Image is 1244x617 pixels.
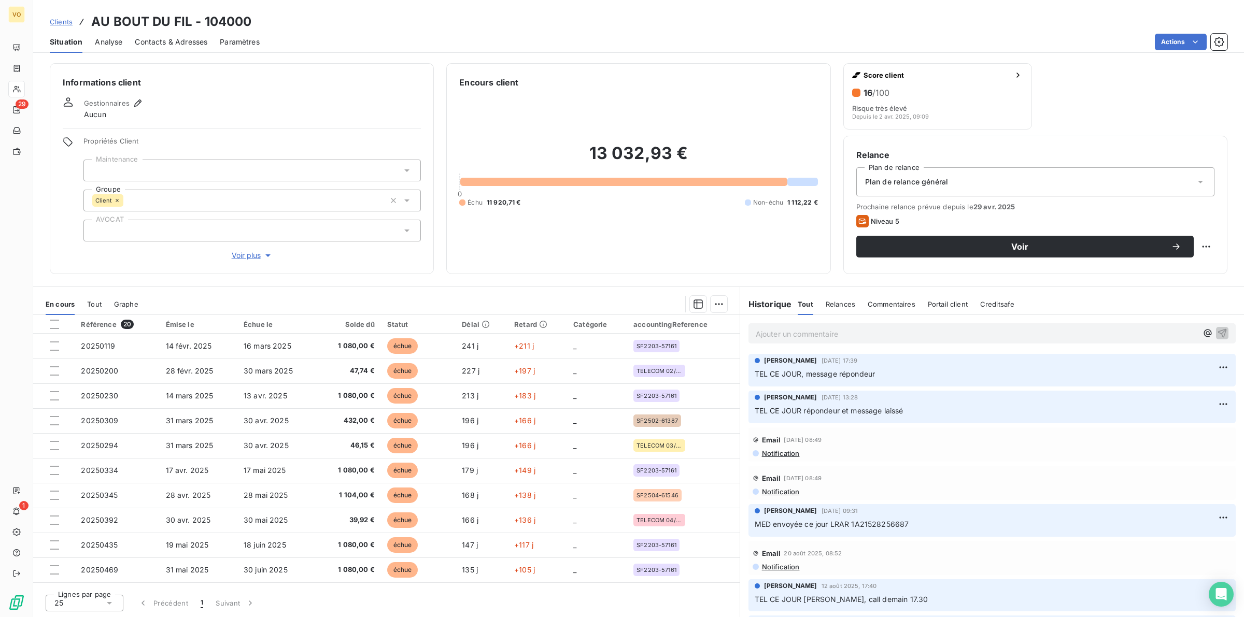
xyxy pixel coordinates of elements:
div: Retard [514,320,561,328]
button: 1 [194,592,209,614]
span: SF2203-57161 [637,542,676,548]
span: 20250334 [81,466,118,475]
span: 14 mars 2025 [166,391,214,400]
span: [PERSON_NAME] [764,356,817,365]
span: échue [387,487,418,503]
div: Catégorie [573,320,621,328]
span: Notification [761,449,800,457]
span: 28 avr. 2025 [166,491,211,499]
span: Clients [50,18,73,26]
span: 20250469 [81,565,118,574]
span: [DATE] 17:39 [822,357,858,364]
span: _ [573,391,576,400]
span: Risque très élevé [852,104,907,112]
span: Client [95,197,112,204]
span: 25 [54,598,63,608]
span: 20 août 2025, 08:52 [784,550,842,556]
span: 196 j [462,441,478,450]
span: +211 j [514,341,534,350]
span: 19 mai 2025 [166,540,209,549]
button: Voir [856,236,1194,257]
span: échue [387,413,418,428]
span: +197 j [514,366,535,375]
span: +105 j [514,565,535,574]
span: 1 [201,598,203,608]
span: Notification [761,487,800,496]
span: Voir [869,242,1171,251]
span: _ [573,416,576,425]
span: Gestionnaires [84,99,130,107]
span: TELECOM 03/25 [637,442,682,449]
span: 17 avr. 2025 [166,466,209,475]
span: échue [387,363,418,379]
span: SF2203-57161 [637,567,676,573]
span: 196 j [462,416,478,425]
span: 168 j [462,491,478,499]
span: TELECOM 02/25 [637,368,682,374]
span: 30 mars 2025 [244,366,293,375]
span: échue [387,537,418,553]
span: échue [387,388,418,404]
span: [DATE] 13:28 [822,394,858,400]
span: SF2502-61387 [637,418,678,424]
span: 11 920,71 € [487,198,521,207]
span: [PERSON_NAME] [764,581,817,591]
button: Suivant [209,592,262,614]
span: 30 mai 2025 [244,515,288,524]
div: accountingReference [633,320,733,328]
span: _ [573,515,576,524]
button: Score client16/100Risque très élevéDepuis le 2 avr. 2025, 09:09 [843,63,1033,130]
span: _ [573,341,576,350]
span: +166 j [514,416,535,425]
span: 47,74 € [323,366,375,376]
span: Relances [826,300,855,308]
span: 20250435 [81,540,118,549]
span: SF2504-61546 [637,492,678,498]
span: 147 j [462,540,478,549]
span: 1 104,00 € [323,490,375,500]
span: 16 mars 2025 [244,341,291,350]
span: [DATE] 09:31 [822,508,858,514]
span: Depuis le 2 avr. 2025, 09:09 [852,113,929,120]
span: échue [387,463,418,478]
div: Solde dû [323,320,375,328]
span: Tout [87,300,102,308]
span: Graphe [114,300,138,308]
span: échue [387,512,418,528]
span: 13 avr. 2025 [244,391,287,400]
span: TEL CE JOUR [PERSON_NAME], call demain 17.30 [755,595,928,604]
span: Email [762,474,781,482]
span: +136 j [514,515,535,524]
span: TEL CE JOUR répondeur et message laissé [755,406,903,415]
span: 46,15 € [323,440,375,451]
button: Précédent [132,592,194,614]
span: TELECOM 04/25 [637,517,682,523]
span: SF2203-57161 [637,343,676,349]
span: 30 avr. 2025 [166,515,211,524]
button: Actions [1155,34,1207,50]
span: 30 avr. 2025 [244,441,289,450]
span: 28 févr. 2025 [166,366,214,375]
span: +149 j [514,466,535,475]
span: 20250119 [81,341,115,350]
span: Contacts & Adresses [135,37,207,47]
img: Logo LeanPay [8,594,25,611]
span: +138 j [514,491,535,499]
span: 20250309 [81,416,118,425]
span: 29 avr. 2025 [973,203,1015,211]
span: Prochaine relance prévue depuis le [856,203,1214,211]
input: Ajouter une valeur [123,196,132,205]
span: Voir plus [232,250,273,261]
span: +117 j [514,540,533,549]
span: 20250392 [81,515,118,524]
span: Aucun [84,109,106,120]
span: Tout [798,300,813,308]
span: 31 mars 2025 [166,416,214,425]
span: [PERSON_NAME] [764,506,817,515]
span: 1 080,00 € [323,565,375,575]
span: Propriétés Client [83,137,421,151]
span: _ [573,466,576,475]
h6: Encours client [459,76,518,89]
span: 20250200 [81,366,118,375]
span: 1 080,00 € [323,465,375,476]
